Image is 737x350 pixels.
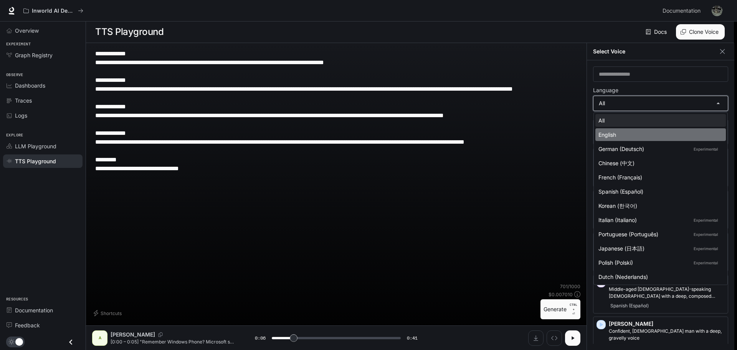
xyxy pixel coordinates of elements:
div: Polish (Polski) [598,259,720,267]
div: German (Deutsch) [598,145,720,153]
p: Experimental [692,217,720,224]
div: English [598,131,720,139]
div: Italian (Italiano) [598,216,720,224]
p: Experimental [692,245,720,252]
p: Experimental [692,259,720,266]
p: Experimental [692,231,720,238]
div: French (Français) [598,173,720,181]
div: Korean (한국어) [598,202,720,210]
div: Portuguese (Português) [598,230,720,238]
div: All [598,116,720,124]
div: Chinese (中文) [598,159,720,167]
p: Experimental [692,146,720,153]
div: Spanish (Español) [598,187,720,196]
div: Japanese (日本語) [598,244,720,252]
div: Dutch (Nederlands) [598,273,720,281]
